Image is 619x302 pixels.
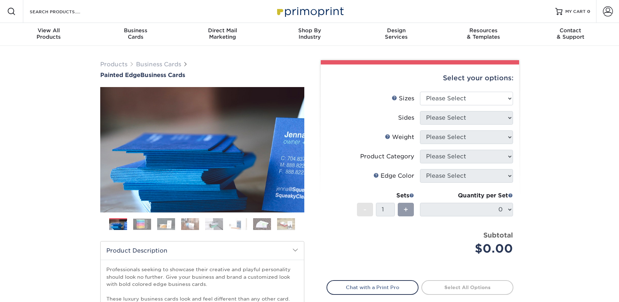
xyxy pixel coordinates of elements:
a: Painted EdgeBusiness Cards [100,72,304,78]
div: Sizes [392,94,414,103]
div: & Support [527,27,614,40]
div: Edge Color [373,172,414,180]
div: Sets [357,191,414,200]
span: Painted Edge [100,72,140,78]
img: Business Cards 04 [181,218,199,230]
span: Resources [440,27,527,34]
span: Contact [527,27,614,34]
img: Business Cards 03 [157,218,175,230]
span: MY CART [565,9,586,15]
div: Weight [385,133,414,142]
a: Direct MailMarketing [179,23,266,46]
a: Chat with a Print Pro [327,280,419,294]
img: Business Cards 06 [229,218,247,230]
a: Shop ByIndustry [266,23,353,46]
div: Industry [266,27,353,40]
span: Design [353,27,440,34]
a: BusinessCards [92,23,179,46]
div: Products [5,27,92,40]
span: Direct Mail [179,27,266,34]
span: - [363,204,367,215]
img: Painted Edge 01 [100,48,304,252]
div: Marketing [179,27,266,40]
span: Shop By [266,27,353,34]
a: Select All Options [421,280,513,294]
a: DesignServices [353,23,440,46]
img: Business Cards 01 [109,216,127,234]
a: Contact& Support [527,23,614,46]
div: Services [353,27,440,40]
strong: Subtotal [483,231,513,239]
div: Sides [398,114,414,122]
div: Quantity per Set [420,191,513,200]
a: Products [100,61,127,68]
div: Select your options: [327,64,513,92]
span: 0 [587,9,590,14]
a: Resources& Templates [440,23,527,46]
h1: Business Cards [100,72,304,78]
div: & Templates [440,27,527,40]
div: Cards [92,27,179,40]
img: Business Cards 07 [253,218,271,230]
a: View AllProducts [5,23,92,46]
img: Business Cards 05 [205,218,223,230]
img: Primoprint [274,4,345,19]
div: Product Category [360,152,414,161]
span: Business [92,27,179,34]
span: + [403,204,408,215]
img: Business Cards 08 [277,218,295,230]
span: View All [5,27,92,34]
a: Business Cards [136,61,181,68]
div: $0.00 [425,240,513,257]
h2: Product Description [101,241,304,260]
input: SEARCH PRODUCTS..... [29,7,99,16]
img: Business Cards 02 [133,219,151,230]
